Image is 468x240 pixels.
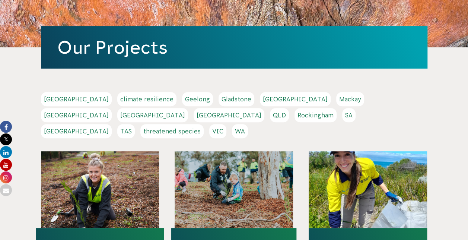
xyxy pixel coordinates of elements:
[219,92,254,106] a: Gladstone
[260,92,331,106] a: [GEOGRAPHIC_DATA]
[41,108,112,122] a: [GEOGRAPHIC_DATA]
[336,92,364,106] a: Mackay
[41,92,112,106] a: [GEOGRAPHIC_DATA]
[117,124,135,138] a: TAS
[194,108,264,122] a: [GEOGRAPHIC_DATA]
[41,124,112,138] a: [GEOGRAPHIC_DATA]
[209,124,226,138] a: VIC
[295,108,337,122] a: Rockingham
[342,108,356,122] a: SA
[140,124,204,138] a: threatened species
[57,37,168,57] a: Our Projects
[117,92,176,106] a: climate resilience
[182,92,213,106] a: Geelong
[232,124,248,138] a: WA
[270,108,289,122] a: QLD
[117,108,188,122] a: [GEOGRAPHIC_DATA]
